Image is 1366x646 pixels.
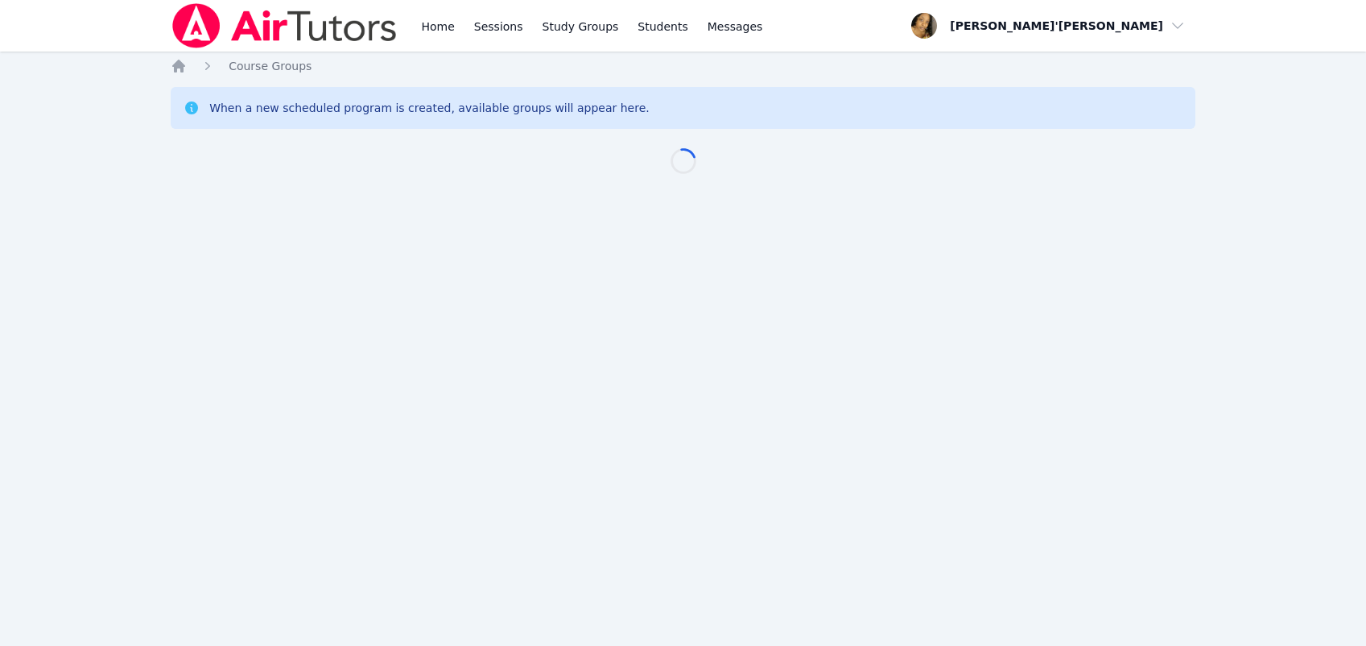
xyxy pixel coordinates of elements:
[171,58,1195,74] nav: Breadcrumb
[229,60,312,72] span: Course Groups
[171,3,398,48] img: Air Tutors
[708,19,763,35] span: Messages
[209,100,650,116] div: When a new scheduled program is created, available groups will appear here.
[229,58,312,74] a: Course Groups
